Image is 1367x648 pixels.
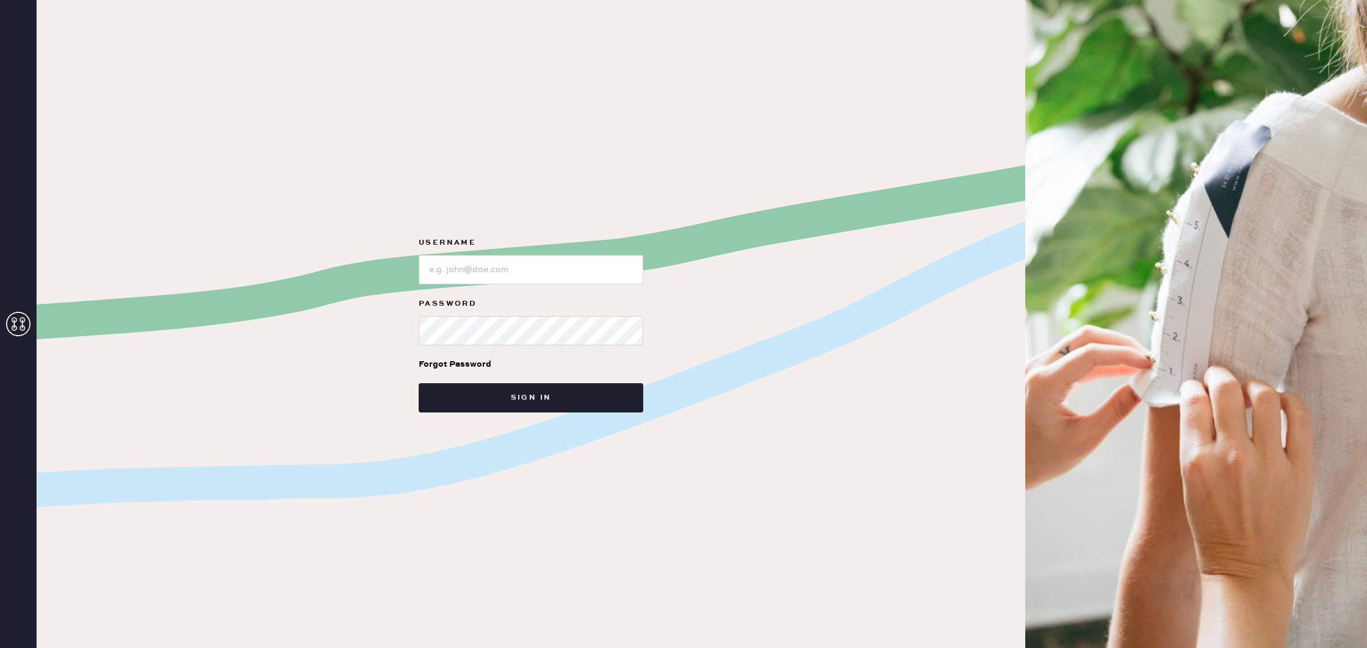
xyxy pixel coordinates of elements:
[419,358,491,371] div: Forgot Password
[419,345,491,383] a: Forgot Password
[419,255,643,284] input: e.g. john@doe.com
[419,383,643,412] button: Sign in
[419,297,643,311] label: Password
[419,236,643,250] label: Username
